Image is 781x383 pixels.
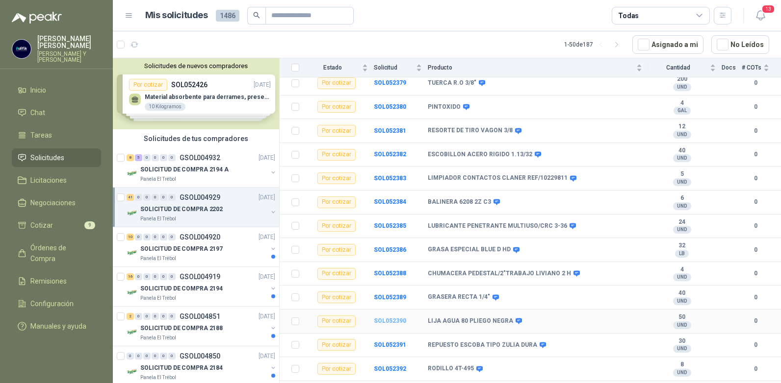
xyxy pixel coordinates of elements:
th: Producto [428,58,648,77]
b: SOL052380 [374,103,406,110]
div: Por cotizar [317,125,356,137]
b: 0 [742,316,769,326]
div: 1 - 50 de 187 [564,37,625,52]
b: SOL052386 [374,246,406,253]
div: 0 [160,234,167,240]
div: 0 [143,194,151,201]
div: Por cotizar [317,77,356,89]
b: 32 [648,242,716,250]
span: 9 [84,221,95,229]
p: Panela El Trébol [140,334,176,342]
b: SOL052391 [374,341,406,348]
div: UND [673,131,691,139]
div: Por cotizar [317,363,356,375]
a: 2 0 0 0 0 0 GSOL004851[DATE] Company LogoSOLICITUD DE COMPRA 2188Panela El Trébol [127,311,277,342]
a: Configuración [12,294,101,313]
b: TUERCA R.O 3/8" [428,79,476,87]
p: GSOL004919 [180,273,220,280]
span: Cantidad [648,64,708,71]
p: SOLICITUD DE COMPRA 2194 [140,284,223,293]
button: No Leídos [711,35,769,54]
p: [DATE] [259,312,275,321]
b: SOL052383 [374,175,406,182]
a: Órdenes de Compra [12,239,101,268]
b: 0 [742,269,769,278]
a: SOL052392 [374,365,406,372]
a: SOL052389 [374,294,406,301]
div: 0 [160,353,167,359]
b: GRASERA RECTA 1/4" [428,293,490,301]
th: Docs [722,58,742,77]
div: 41 [127,194,134,201]
p: [DATE] [259,193,275,202]
b: 50 [648,313,716,321]
p: SOLICITUD DE COMPRA 2202 [140,205,223,214]
p: [PERSON_NAME] Y [PERSON_NAME] [37,51,101,63]
a: 10 0 0 0 0 0 GSOL004920[DATE] Company LogoSOLICITUD DE COMPRA 2197Panela El Trébol [127,231,277,263]
b: SOL052390 [374,317,406,324]
span: Producto [428,64,634,71]
div: Por cotizar [317,101,356,113]
div: UND [673,369,691,377]
th: Estado [305,58,374,77]
a: 41 0 0 0 0 0 GSOL004929[DATE] Company LogoSOLICITUD DE COMPRA 2202Panela El Trébol [127,191,277,223]
a: Solicitudes [12,148,101,167]
th: Cantidad [648,58,722,77]
div: 0 [143,273,151,280]
a: 0 0 0 0 0 0 GSOL004850[DATE] Company LogoSOLICITUD DE COMPRA 2184Panela El Trébol [127,350,277,382]
div: Por cotizar [317,315,356,327]
div: 0 [135,234,142,240]
span: Manuales y ayuda [30,321,86,332]
b: ESCOBILLON ACERO RIGIDO 1.13/32 [428,151,532,159]
div: UND [673,202,691,210]
b: 0 [742,78,769,88]
a: Negociaciones [12,193,101,212]
p: [PERSON_NAME] [PERSON_NAME] [37,35,101,49]
a: Inicio [12,81,101,99]
button: Solicitudes de nuevos compradores [117,62,275,70]
b: 24 [648,218,716,226]
span: Solicitud [374,64,414,71]
b: 30 [648,337,716,345]
img: Company Logo [127,326,138,338]
b: 0 [742,150,769,159]
p: Panela El Trébol [140,215,176,223]
a: SOL052385 [374,222,406,229]
div: 0 [168,154,176,161]
div: 8 [127,154,134,161]
b: BALINERA 6208 2Z C3 [428,198,491,206]
b: 0 [742,126,769,136]
div: Por cotizar [317,339,356,351]
div: UND [673,154,691,162]
th: Solicitud [374,58,428,77]
b: SOL052388 [374,270,406,277]
b: 0 [742,364,769,374]
img: Company Logo [127,366,138,378]
b: 200 [648,75,716,83]
b: 0 [742,174,769,183]
b: LIJA AGUA 80 PLIEGO NEGRA [428,317,513,325]
img: Logo peakr [12,12,62,24]
p: GSOL004929 [180,194,220,201]
b: 4 [648,266,716,274]
div: 0 [152,154,159,161]
b: 0 [742,102,769,112]
div: 0 [168,234,176,240]
th: # COTs [742,58,781,77]
div: 0 [168,313,176,320]
div: Por cotizar [317,268,356,280]
b: REPUESTO ESCOBA TIPO ZULIA DURA [428,341,537,349]
div: Solicitudes de nuevos compradoresPor cotizarSOL052426[DATE] Material absorbente para derrames, pr... [113,58,279,129]
div: Por cotizar [317,244,356,256]
b: RESORTE DE TIRO VAGON 3/8 [428,127,513,135]
span: 1486 [216,10,239,22]
span: Inicio [30,85,46,96]
div: 0 [160,273,167,280]
b: 40 [648,147,716,155]
div: 16 [127,273,134,280]
div: UND [673,321,691,329]
p: GSOL004920 [180,234,220,240]
button: Asignado a mi [632,35,703,54]
div: 0 [135,194,142,201]
span: Negociaciones [30,197,76,208]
